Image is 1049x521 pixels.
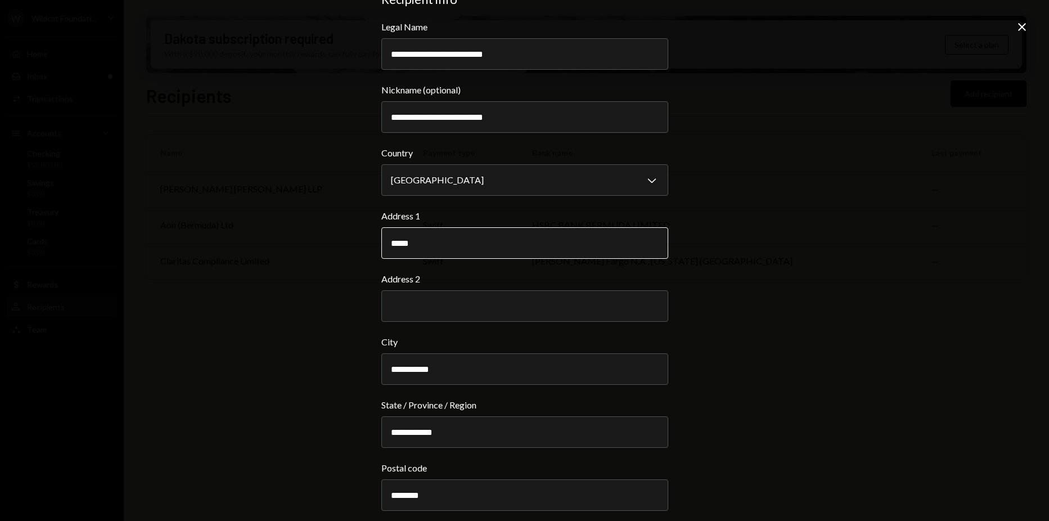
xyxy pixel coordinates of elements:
[381,335,668,349] label: City
[381,146,668,160] label: Country
[381,20,668,34] label: Legal Name
[381,164,668,196] button: Country
[381,398,668,412] label: State / Province / Region
[381,209,668,223] label: Address 1
[381,83,668,97] label: Nickname (optional)
[381,272,668,286] label: Address 2
[381,461,668,475] label: Postal code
